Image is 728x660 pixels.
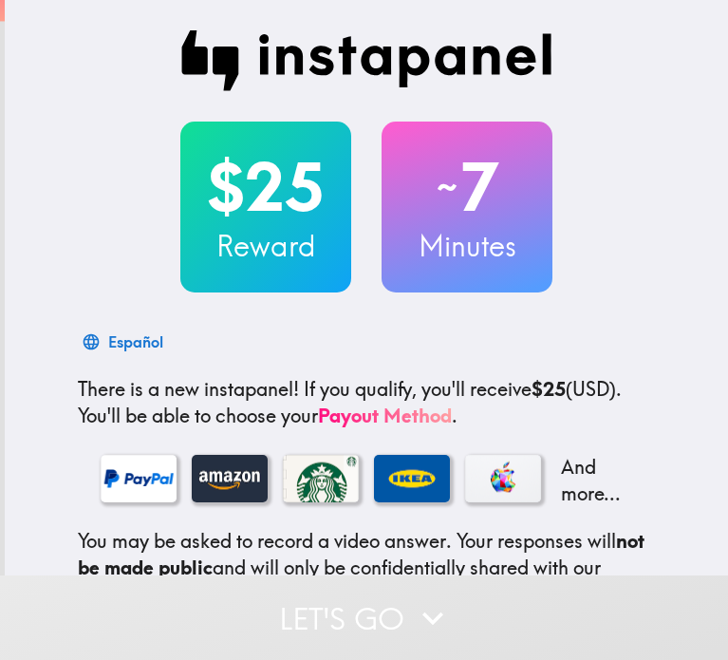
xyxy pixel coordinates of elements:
span: ~ [434,159,460,216]
h3: Reward [180,226,351,266]
img: Instapanel [180,30,552,91]
div: Español [108,329,163,355]
span: There is a new instapanel! [78,377,299,401]
a: Payout Method [318,404,452,427]
h2: $25 [180,148,351,226]
h3: Minutes [382,226,552,266]
b: $25 [532,377,566,401]
p: You may be asked to record a video answer. Your responses will and will only be confidentially sh... [78,528,655,634]
h2: 7 [382,148,552,226]
p: If you qualify, you'll receive (USD) . You'll be able to choose your . [78,376,655,429]
button: Español [78,323,171,361]
p: And more... [556,454,632,507]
